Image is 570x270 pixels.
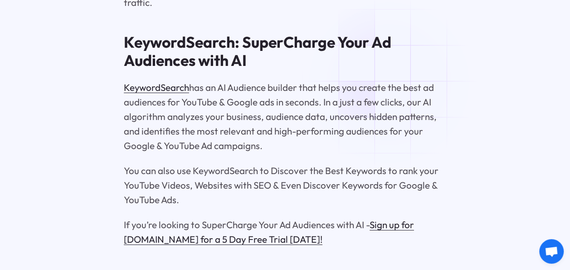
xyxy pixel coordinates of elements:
[124,80,447,153] p: has an AI Audience builder that helps you create the best ad audiences for YouTube & Google ads i...
[124,217,447,246] p: If you’re looking to SuperCharge Your Ad Audiences with AI -
[539,239,564,264] div: Open chat
[124,32,391,70] strong: KeywordSearch: SuperCharge Your Ad Audiences with AI
[124,163,447,207] p: You can also use KeywordSearch to Discover the Best Keywords to rank your YouTube Videos, Website...
[124,81,189,93] a: KeywordSearch
[124,219,414,245] a: Sign up for [DOMAIN_NAME] for a 5 Day Free Trial [DATE]!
